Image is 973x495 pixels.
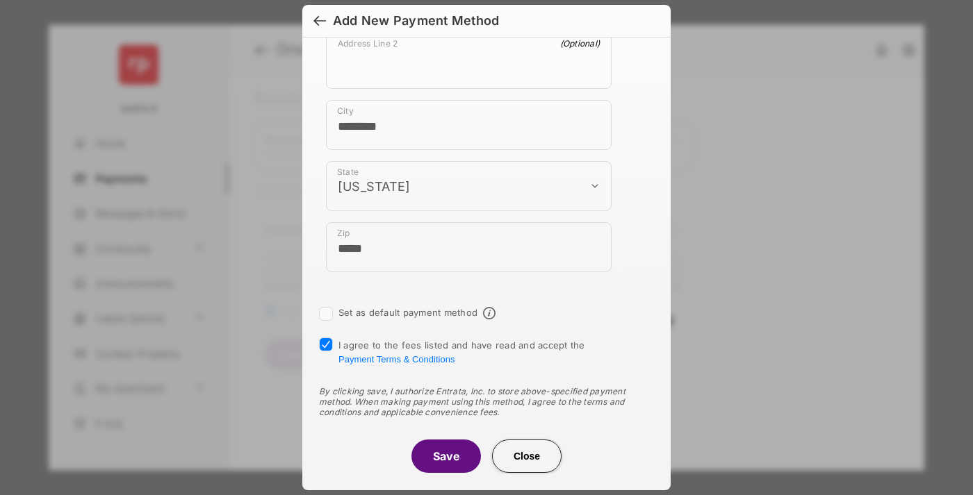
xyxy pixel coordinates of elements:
button: Close [492,439,562,473]
div: payment_method_screening[postal_addresses][locality] [326,100,612,150]
div: payment_method_screening[postal_addresses][administrativeArea] [326,161,612,211]
button: I agree to the fees listed and have read and accept the [338,354,455,364]
button: Save [411,439,481,473]
div: payment_method_screening[postal_addresses][postalCode] [326,222,612,272]
div: By clicking save, I authorize Entrata, Inc. to store above-specified payment method. When making ... [319,386,654,417]
div: payment_method_screening[postal_addresses][addressLine2] [326,32,612,89]
span: I agree to the fees listed and have read and accept the [338,339,585,364]
span: Default payment method info [483,307,496,319]
div: Add New Payment Method [333,13,499,28]
label: Set as default payment method [338,307,477,318]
